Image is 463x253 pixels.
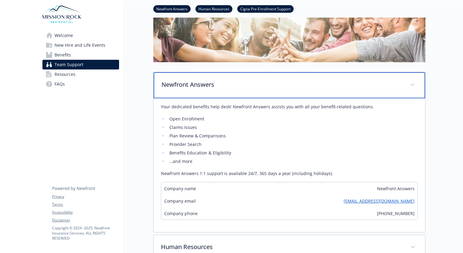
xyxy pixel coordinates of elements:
[55,31,73,40] span: Welcome
[344,198,415,204] a: [EMAIL_ADDRESS][DOMAIN_NAME]
[55,79,65,89] span: FAQs
[42,50,119,60] a: Benefits
[42,69,119,79] a: Resources
[168,124,418,131] li: Claims Issues
[154,98,425,232] div: Newfront Answers
[377,210,415,217] span: [PHONE_NUMBER]
[153,6,191,12] a: Newfront Answers
[237,6,294,12] a: Cigna Pre-Enrollment Support
[168,132,418,140] li: Plan Review & Comparisons
[55,50,71,60] span: Benefits
[164,210,198,217] span: Company phone
[195,6,232,12] a: Human Resources
[377,185,415,192] span: Newfront Answers
[154,72,425,98] div: Newfront Answers
[55,69,75,79] span: Resources
[52,202,119,207] a: Terms
[162,80,403,89] p: Newfront Answers
[161,170,418,177] p: Newfront Answers 1:1 support is available 24/7, 365 days a year (including holidays).
[42,79,119,89] a: FAQs
[153,5,425,62] img: team support page banner
[168,141,418,148] li: Provider Search
[42,31,119,40] a: Welcome
[52,210,119,215] a: Accessibility
[52,218,119,223] a: Disclaimer
[42,60,119,69] a: Team Support
[168,158,418,165] li: …and more
[164,185,196,192] span: Company name
[42,40,119,50] a: New Hire and Life Events
[55,60,83,69] span: Team Support
[52,194,119,199] a: Privacy
[168,149,418,157] li: Benefits Education & Eligibility
[52,225,119,241] p: Copyright © 2024 - 2025 , Newfront Insurance Services, ALL RIGHTS RESERVED
[55,40,105,50] span: New Hire and Life Events
[161,103,418,110] p: Your dedicated benefits help desk! Newfront Answers assists you with all your benefit-related que...
[161,242,403,251] p: Human Resources
[164,198,196,204] span: Company email
[168,115,418,123] li: Open Enrollment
